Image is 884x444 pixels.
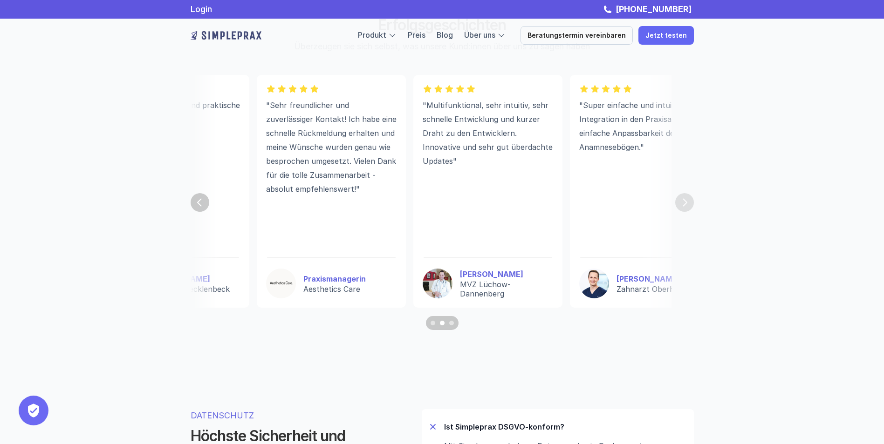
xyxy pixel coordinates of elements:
[358,30,386,40] a: Produkt
[266,98,397,196] p: "Sehr freundlicher und zuverlässiger Kontakt! Ich habe eine schnelle Rückmeldung erhalten und mei...
[100,75,249,308] li: 5 of 8
[438,316,447,330] button: Scroll to page 2
[110,269,240,298] a: [PERSON_NAME]Zahnarzt Mecklenbeck
[617,274,680,283] strong: [PERSON_NAME]
[447,316,459,330] button: Scroll to page 3
[521,26,633,45] a: Beratungstermin vereinbaren
[638,26,694,45] a: Jetzt testen
[408,30,425,40] a: Preis
[257,75,406,188] li: 6 of 8
[423,98,553,168] p: "Multifunktional, sehr intuitiv, sehr schnelle Entwicklung und kurzer Draht zu den Entwicklern. I...
[191,75,694,330] fieldset: Carousel pagination controls
[570,75,719,188] li: 8 of 8
[460,280,553,298] p: MVZ Lüchow-Dannenberg
[191,4,212,14] a: Login
[464,30,495,40] a: Über uns
[303,284,397,294] p: Aesthetics Care
[191,193,209,212] button: Previous
[266,269,397,298] a: PraxismanagerinAesthetics Care
[426,316,438,330] button: Scroll to page 1
[147,284,240,294] p: Zahnarzt Mecklenbeck
[437,30,453,40] a: Blog
[147,274,210,283] strong: [PERSON_NAME]
[303,274,366,283] strong: Praxismanagerin
[616,4,692,14] strong: [PHONE_NUMBER]
[675,193,694,212] button: Next
[613,4,694,14] a: [PHONE_NUMBER]
[460,269,523,279] strong: [PERSON_NAME]
[617,284,710,294] p: Zahnarzt Oberhofen
[444,422,686,431] p: Ist Simpleprax DSGVO-konform?
[191,409,392,422] p: DATENSCHUTZ
[413,75,562,188] li: 7 of 8
[645,32,687,40] p: Jetzt testen
[528,32,626,40] p: Beratungstermin vereinbaren
[579,98,710,154] p: "Super einfache und intuitive Integration in den Praxisalltag, einfache Anpassbarkeit der Anamnes...
[110,98,240,126] p: "Einfache Bedienung und praktische Anwendung"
